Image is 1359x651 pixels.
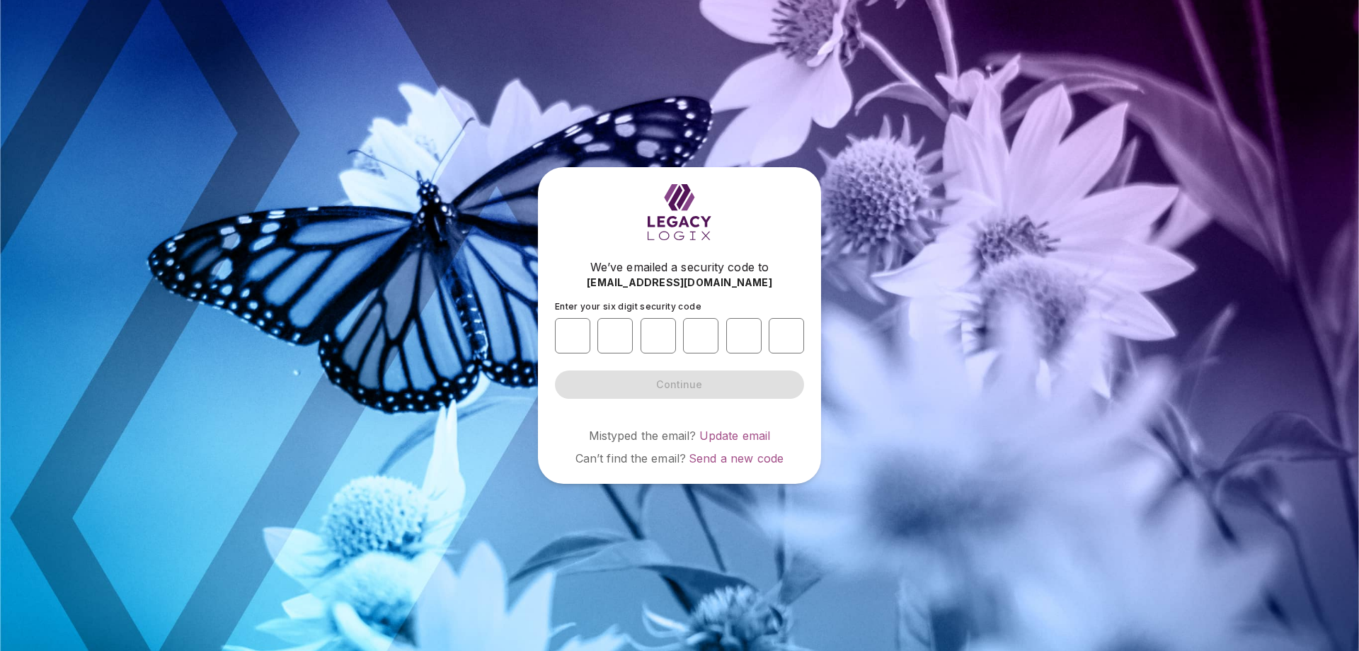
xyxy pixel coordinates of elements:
[590,259,769,276] span: We’ve emailed a security code to
[589,429,696,443] span: Mistyped the email?
[587,276,772,290] span: [EMAIL_ADDRESS][DOMAIN_NAME]
[699,429,771,443] a: Update email
[555,301,701,312] span: Enter your six digit security code
[575,451,686,465] span: Can’t find the email?
[689,451,784,465] a: Send a new code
